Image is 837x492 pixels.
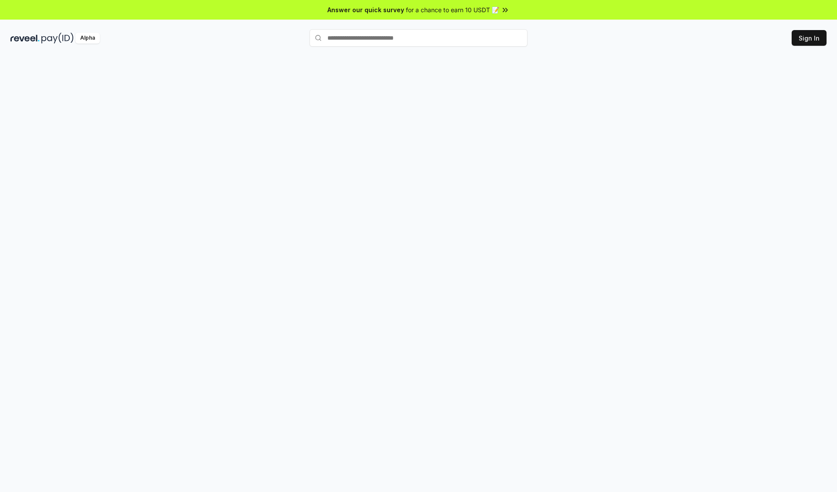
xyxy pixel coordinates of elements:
span: Answer our quick survey [327,5,404,14]
button: Sign In [792,30,827,46]
div: Alpha [75,33,100,44]
span: for a chance to earn 10 USDT 📝 [406,5,499,14]
img: reveel_dark [10,33,40,44]
img: pay_id [41,33,74,44]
